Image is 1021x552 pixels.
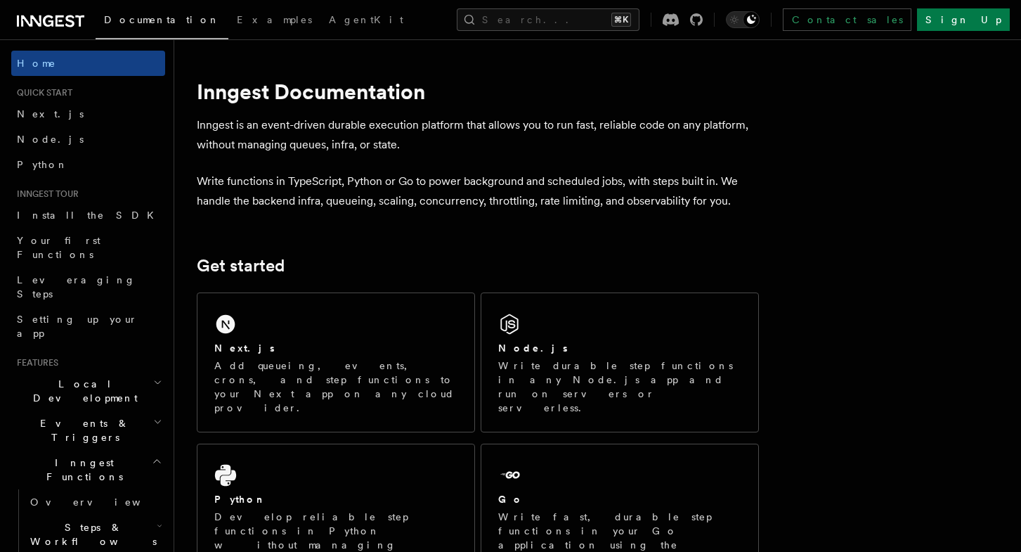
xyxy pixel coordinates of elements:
a: Node.jsWrite durable step functions in any Node.js app and run on servers or serverless. [481,293,759,432]
span: Local Development [11,377,153,405]
a: Next.jsAdd queueing, events, crons, and step functions to your Next app on any cloud provider. [197,293,475,432]
kbd: ⌘K [611,13,631,27]
p: Write durable step functions in any Node.js app and run on servers or serverless. [498,359,741,415]
h1: Inngest Documentation [197,79,759,104]
span: Quick start [11,87,72,98]
a: Your first Functions [11,228,165,267]
button: Local Development [11,371,165,411]
a: Next.js [11,101,165,127]
span: Features [11,357,58,368]
span: Documentation [104,14,220,25]
span: Leveraging Steps [17,274,136,300]
span: Overview [30,496,175,508]
p: Inngest is an event-driven durable execution platform that allows you to run fast, reliable code ... [197,115,759,155]
a: Overview [25,489,165,515]
a: Get started [197,256,285,276]
span: Your first Functions [17,235,100,260]
span: Node.js [17,134,84,145]
h2: Next.js [214,341,275,355]
a: Documentation [96,4,228,39]
h2: Node.js [498,341,568,355]
p: Add queueing, events, crons, and step functions to your Next app on any cloud provider. [214,359,457,415]
a: Home [11,51,165,76]
span: Steps & Workflows [25,520,157,548]
a: AgentKit [320,4,412,38]
a: Contact sales [783,8,911,31]
span: Python [17,159,68,170]
a: Sign Up [917,8,1010,31]
h2: Go [498,492,523,506]
span: Events & Triggers [11,416,153,444]
a: Leveraging Steps [11,267,165,307]
span: Home [17,56,56,70]
button: Events & Triggers [11,411,165,450]
a: Install the SDK [11,203,165,228]
a: Python [11,152,165,177]
p: Write functions in TypeScript, Python or Go to power background and scheduled jobs, with steps bu... [197,172,759,211]
span: Examples [237,14,312,25]
span: Next.js [17,108,84,120]
button: Inngest Functions [11,450,165,489]
span: AgentKit [329,14,403,25]
span: Setting up your app [17,314,138,339]
button: Search...⌘K [457,8,639,31]
a: Setting up your app [11,307,165,346]
span: Inngest Functions [11,456,152,484]
button: Toggle dark mode [726,11,760,28]
a: Examples [228,4,320,38]
span: Inngest tour [11,188,79,200]
span: Install the SDK [17,210,162,221]
a: Node.js [11,127,165,152]
h2: Python [214,492,266,506]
